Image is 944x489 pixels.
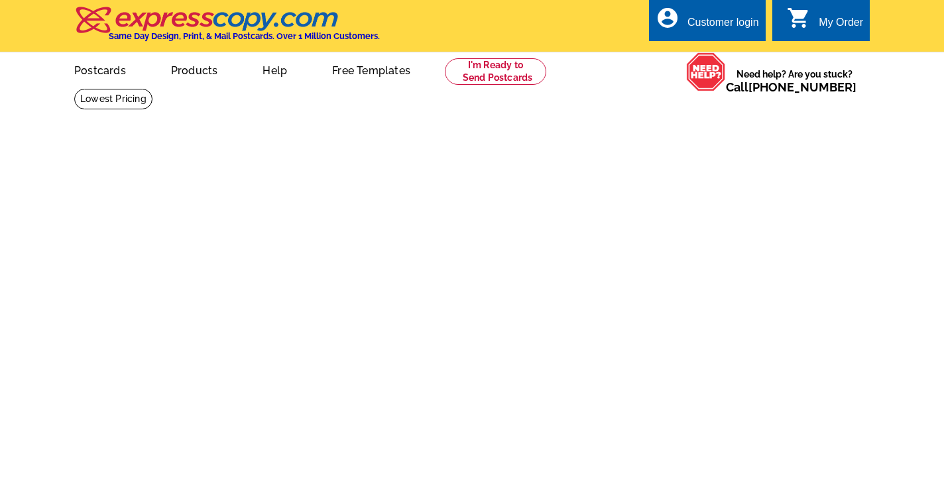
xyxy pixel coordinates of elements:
i: account_circle [656,6,679,30]
h4: Same Day Design, Print, & Mail Postcards. Over 1 Million Customers. [109,31,380,41]
div: Customer login [687,17,759,35]
a: account_circle Customer login [656,15,759,31]
a: Products [150,54,239,85]
a: Help [241,54,308,85]
a: Postcards [53,54,147,85]
a: [PHONE_NUMBER] [748,80,856,94]
img: help [686,52,726,91]
span: Call [726,80,856,94]
span: Need help? Are you stuck? [726,68,863,94]
a: Same Day Design, Print, & Mail Postcards. Over 1 Million Customers. [74,16,380,41]
div: My Order [819,17,863,35]
a: shopping_cart My Order [787,15,863,31]
a: Free Templates [311,54,432,85]
i: shopping_cart [787,6,811,30]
